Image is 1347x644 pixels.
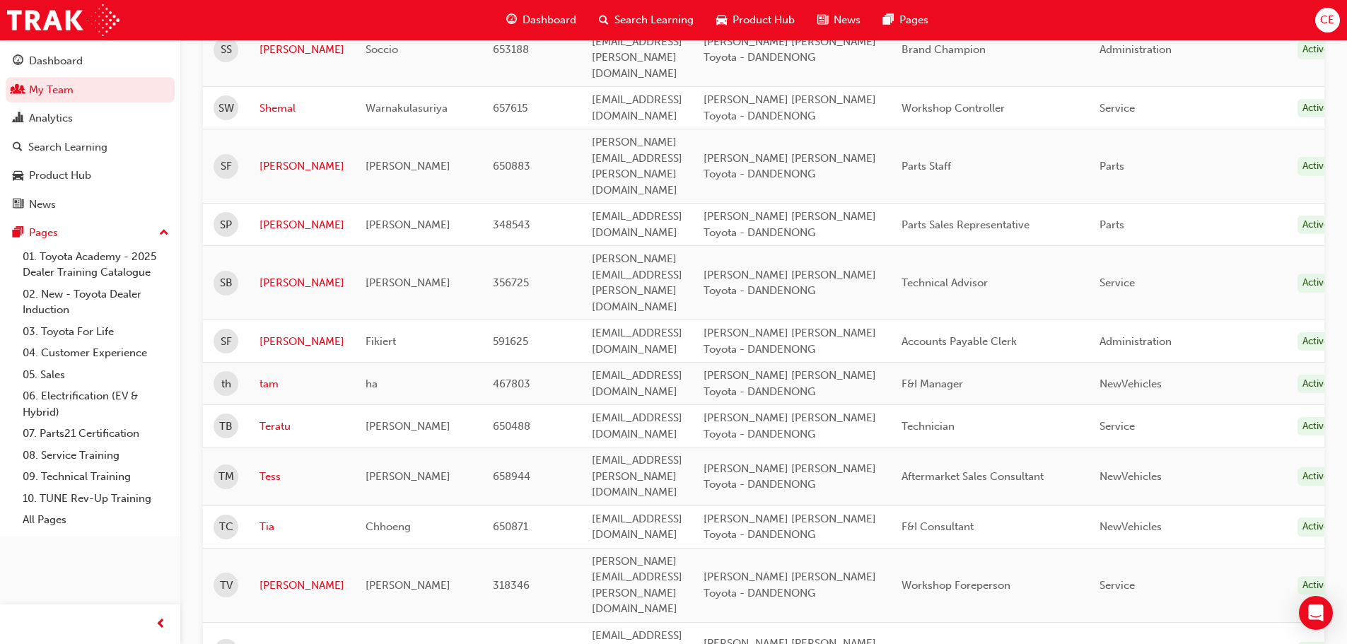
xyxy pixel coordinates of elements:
[806,6,872,35] a: news-iconNews
[614,12,694,28] span: Search Learning
[592,513,682,541] span: [EMAIL_ADDRESS][DOMAIN_NAME]
[592,555,682,616] span: [PERSON_NAME][EMAIL_ADDRESS][PERSON_NAME][DOMAIN_NAME]
[29,225,58,241] div: Pages
[1298,576,1334,595] div: Active
[902,160,951,172] span: Parts Staff
[1298,332,1334,351] div: Active
[6,77,175,103] a: My Team
[493,420,530,433] span: 650488
[588,6,705,35] a: search-iconSearch Learning
[13,199,23,211] span: news-icon
[221,334,232,350] span: SF
[599,11,609,29] span: search-icon
[366,276,450,289] span: [PERSON_NAME]
[1100,335,1172,348] span: Administration
[260,100,344,117] a: Shemal
[13,227,23,240] span: pages-icon
[704,210,876,239] span: [PERSON_NAME] [PERSON_NAME] Toyota - DANDENONG
[17,283,175,321] a: 02. New - Toyota Dealer Induction
[221,376,231,392] span: th
[366,520,411,533] span: Chhoeng
[902,579,1010,592] span: Workshop Foreperson
[592,327,682,356] span: [EMAIL_ADDRESS][DOMAIN_NAME]
[219,519,233,535] span: TC
[493,335,528,348] span: 591625
[592,369,682,398] span: [EMAIL_ADDRESS][DOMAIN_NAME]
[6,134,175,160] a: Search Learning
[366,160,450,172] span: [PERSON_NAME]
[592,252,682,313] span: [PERSON_NAME][EMAIL_ADDRESS][PERSON_NAME][DOMAIN_NAME]
[260,217,344,233] a: [PERSON_NAME]
[817,11,828,29] span: news-icon
[902,420,955,433] span: Technician
[260,418,344,435] a: Teratu
[592,19,682,80] span: [PERSON_NAME][EMAIL_ADDRESS][PERSON_NAME][DOMAIN_NAME]
[260,275,344,291] a: [PERSON_NAME]
[592,136,682,197] span: [PERSON_NAME][EMAIL_ADDRESS][PERSON_NAME][DOMAIN_NAME]
[220,275,233,291] span: SB
[834,12,861,28] span: News
[704,369,876,398] span: [PERSON_NAME] [PERSON_NAME] Toyota - DANDENONG
[29,53,83,69] div: Dashboard
[218,469,234,485] span: TM
[733,12,795,28] span: Product Hub
[6,220,175,246] button: Pages
[260,376,344,392] a: tam
[260,519,344,535] a: Tia
[1298,517,1334,537] div: Active
[1100,377,1162,390] span: NewVehicles
[899,12,928,28] span: Pages
[17,488,175,510] a: 10. TUNE Rev-Up Training
[1100,579,1135,592] span: Service
[6,163,175,189] a: Product Hub
[6,48,175,74] a: Dashboard
[6,105,175,131] a: Analytics
[13,141,23,154] span: search-icon
[704,411,876,440] span: [PERSON_NAME] [PERSON_NAME] Toyota - DANDENONG
[506,11,517,29] span: guage-icon
[902,377,963,390] span: F&I Manager
[523,12,576,28] span: Dashboard
[1100,102,1135,115] span: Service
[1298,417,1334,436] div: Active
[493,276,529,289] span: 356725
[17,466,175,488] a: 09. Technical Training
[493,520,528,533] span: 650871
[705,6,806,35] a: car-iconProduct Hub
[1315,8,1340,33] button: CE
[493,43,529,56] span: 653188
[29,110,73,127] div: Analytics
[366,470,450,483] span: [PERSON_NAME]
[592,411,682,440] span: [EMAIL_ADDRESS][DOMAIN_NAME]
[1320,12,1334,28] span: CE
[1298,467,1334,486] div: Active
[221,42,232,58] span: SS
[13,112,23,125] span: chart-icon
[902,276,988,289] span: Technical Advisor
[1299,596,1333,630] div: Open Intercom Messenger
[29,168,91,184] div: Product Hub
[493,470,530,483] span: 658944
[1298,99,1334,118] div: Active
[1100,218,1124,231] span: Parts
[29,197,56,213] div: News
[883,11,894,29] span: pages-icon
[704,570,876,599] span: [PERSON_NAME] [PERSON_NAME] Toyota - DANDENONG
[366,377,378,390] span: ha
[704,152,876,181] span: [PERSON_NAME] [PERSON_NAME] Toyota - DANDENONG
[1298,216,1334,235] div: Active
[366,579,450,592] span: [PERSON_NAME]
[28,139,107,156] div: Search Learning
[156,616,166,633] span: prev-icon
[218,100,234,117] span: SW
[260,469,344,485] a: Tess
[704,513,876,541] span: [PERSON_NAME] [PERSON_NAME] Toyota - DANDENONG
[592,210,682,239] span: [EMAIL_ADDRESS][DOMAIN_NAME]
[7,4,119,36] img: Trak
[219,418,233,435] span: TB
[1100,470,1162,483] span: NewVehicles
[1298,157,1334,176] div: Active
[260,42,344,58] a: [PERSON_NAME]
[1100,420,1135,433] span: Service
